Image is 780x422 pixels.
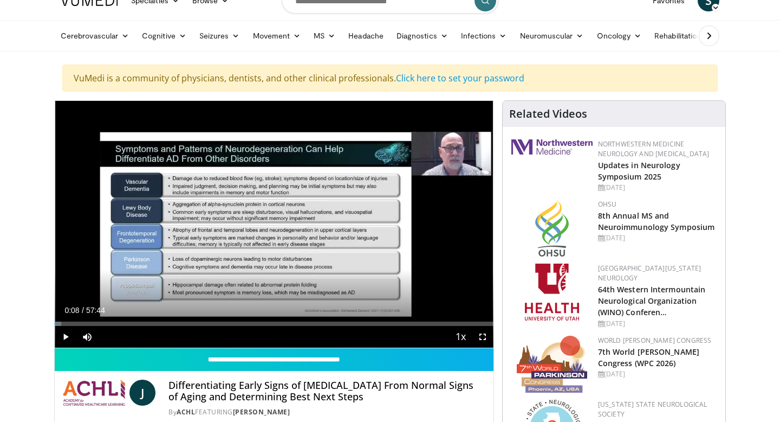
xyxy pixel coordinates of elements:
[246,25,308,47] a: Movement
[598,336,712,345] a: World [PERSON_NAME] Congress
[511,139,593,155] img: 2a462fb6-9365-492a-ac79-3166a6f924d8.png.150x105_q85_autocrop_double_scale_upscale_version-0.2.jpg
[135,25,193,47] a: Cognitive
[55,322,493,326] div: Progress Bar
[64,306,79,315] span: 0:08
[82,306,84,315] span: /
[535,200,569,257] img: da959c7f-65a6-4fcf-a939-c8c702e0a770.png.150x105_q85_autocrop_double_scale_upscale_version-0.2.png
[390,25,454,47] a: Diagnostics
[76,326,98,348] button: Mute
[168,407,484,417] div: By FEATURING
[598,284,706,317] a: 64th Western Intermountain Neurological Organization (WINO) Conferen…
[517,336,587,393] img: 16fe1da8-a9a0-4f15-bd45-1dd1acf19c34.png.150x105_q85_autocrop_double_scale_upscale_version-0.2.png
[598,264,701,283] a: [GEOGRAPHIC_DATA][US_STATE] Neurology
[590,25,648,47] a: Oncology
[193,25,246,47] a: Seizures
[454,25,513,47] a: Infections
[55,326,76,348] button: Play
[598,210,715,232] a: 8th Annual MS and Neuroimmunology Symposium
[513,25,590,47] a: Neuromuscular
[472,326,493,348] button: Fullscreen
[648,25,707,47] a: Rehabilitation
[598,200,617,209] a: OHSU
[598,160,680,182] a: Updates in Neurology Symposium 2025
[129,380,155,406] a: J
[342,25,390,47] a: Headache
[509,107,587,120] h4: Related Videos
[233,407,290,417] a: [PERSON_NAME]
[307,25,342,47] a: MS
[598,139,710,158] a: Northwestern Medicine Neurology and [MEDICAL_DATA]
[598,347,699,368] a: 7th World [PERSON_NAME] Congress (WPC 2026)
[598,369,717,379] div: [DATE]
[396,72,524,84] a: Click here to set your password
[55,101,493,348] video-js: Video Player
[62,65,718,92] div: VuMedi is a community of physicians, dentists, and other clinical professionals.
[54,25,135,47] a: Cerebrovascular
[168,380,484,403] h4: Differentiating Early Signs of [MEDICAL_DATA] From Normal Signs of Aging and Determining Best Nex...
[177,407,195,417] a: ACHL
[86,306,105,315] span: 57:44
[598,233,717,243] div: [DATE]
[63,380,125,406] img: ACHL
[598,400,707,419] a: [US_STATE] State Neurological Society
[450,326,472,348] button: Playback Rate
[598,319,717,329] div: [DATE]
[598,183,717,193] div: [DATE]
[525,264,579,321] img: f6362829-b0a3-407d-a044-59546adfd345.png.150x105_q85_autocrop_double_scale_upscale_version-0.2.png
